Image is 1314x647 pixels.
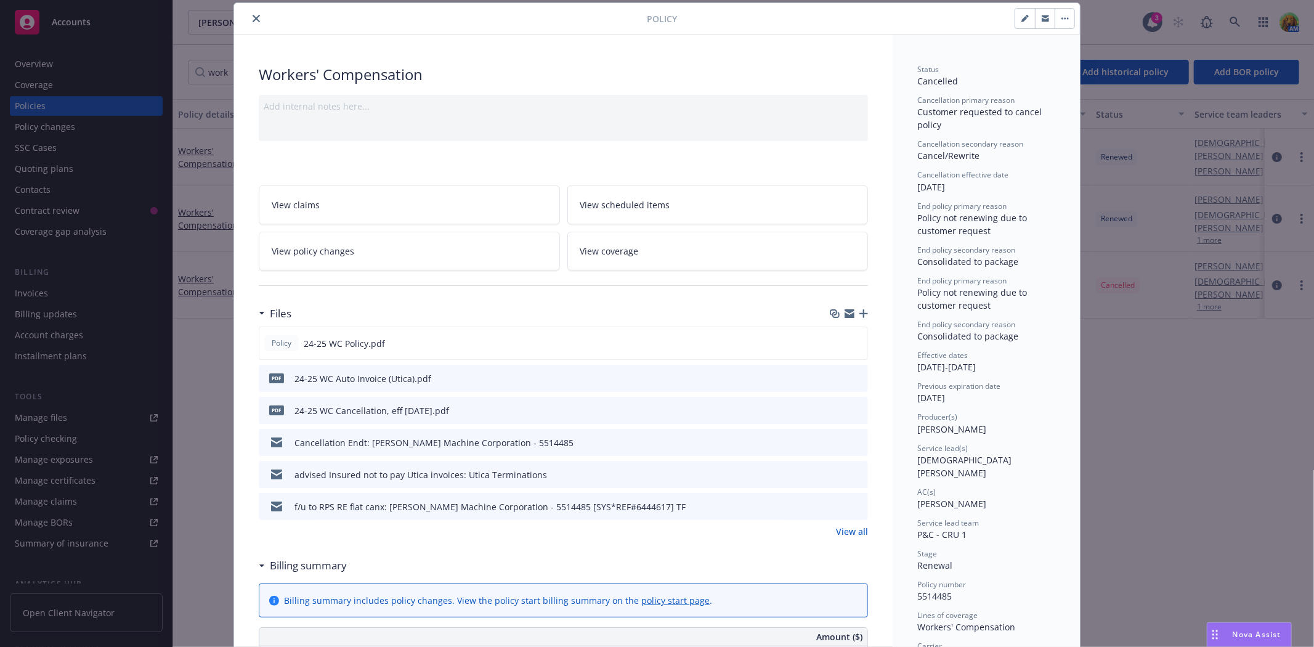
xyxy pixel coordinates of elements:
[917,169,1008,180] span: Cancellation effective date
[1233,629,1281,640] span: Nova Assist
[580,245,639,258] span: View coverage
[270,558,347,574] h3: Billing summary
[917,560,952,571] span: Renewal
[272,198,320,211] span: View claims
[852,500,863,513] button: preview file
[917,579,966,590] span: Policy number
[917,350,1055,373] div: [DATE] - [DATE]
[294,404,449,417] div: 24-25 WC Cancellation, eff [DATE].pdf
[917,212,1029,237] span: Policy not renewing due to customer request
[917,64,939,75] span: Status
[259,306,291,322] div: Files
[832,372,842,385] button: download file
[917,150,979,161] span: Cancel/Rewrite
[852,436,863,449] button: preview file
[917,518,979,528] span: Service lead team
[851,337,862,350] button: preview file
[917,256,1018,267] span: Consolidated to package
[259,185,560,224] a: View claims
[832,436,842,449] button: download file
[816,630,862,643] span: Amount ($)
[917,487,936,497] span: AC(s)
[580,198,670,211] span: View scheduled items
[832,468,842,481] button: download file
[269,405,284,415] span: pdf
[917,275,1007,286] span: End policy primary reason
[304,337,385,350] span: 24-25 WC Policy.pdf
[917,590,952,602] span: 5514485
[272,245,354,258] span: View policy changes
[917,350,968,360] span: Effective dates
[917,139,1023,149] span: Cancellation secondary reason
[917,392,945,404] span: [DATE]
[832,404,842,417] button: download file
[1207,622,1292,647] button: Nova Assist
[917,319,1015,330] span: End policy secondary reason
[294,372,431,385] div: 24-25 WC Auto Invoice (Utica).pdf
[836,525,868,538] a: View all
[294,468,547,481] div: advised Insured not to pay Utica invoices: Utica Terminations
[832,337,842,350] button: download file
[852,404,863,417] button: preview file
[641,595,710,606] a: policy start page
[567,232,869,271] a: View coverage
[259,232,560,271] a: View policy changes
[832,500,842,513] button: download file
[917,245,1015,255] span: End policy secondary reason
[917,610,978,621] span: Lines of coverage
[294,436,574,449] div: Cancellation Endt: [PERSON_NAME] Machine Corporation - 5514485
[269,338,294,349] span: Policy
[249,11,264,26] button: close
[917,548,937,559] span: Stage
[917,181,945,193] span: [DATE]
[917,330,1018,342] span: Consolidated to package
[269,373,284,383] span: pdf
[270,306,291,322] h3: Files
[284,594,712,607] div: Billing summary includes policy changes. View the policy start billing summary on the .
[917,106,1044,131] span: Customer requested to cancel policy
[917,443,968,454] span: Service lead(s)
[917,454,1012,479] span: [DEMOGRAPHIC_DATA][PERSON_NAME]
[917,498,986,510] span: [PERSON_NAME]
[852,372,863,385] button: preview file
[852,468,863,481] button: preview file
[259,64,868,85] div: Workers' Compensation
[917,201,1007,211] span: End policy primary reason
[917,75,958,87] span: Cancelled
[567,185,869,224] a: View scheduled items
[917,95,1015,105] span: Cancellation primary reason
[647,12,677,25] span: Policy
[294,500,686,513] div: f/u to RPS RE flat canx: [PERSON_NAME] Machine Corporation - 5514485 [SYS*REF#6444617] TF
[264,100,863,113] div: Add internal notes here...
[917,423,986,435] span: [PERSON_NAME]
[259,558,347,574] div: Billing summary
[917,412,957,422] span: Producer(s)
[917,287,1029,311] span: Policy not renewing due to customer request
[917,381,1000,391] span: Previous expiration date
[917,529,967,540] span: P&C - CRU 1
[917,621,1055,633] div: Workers' Compensation
[1207,623,1223,646] div: Drag to move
